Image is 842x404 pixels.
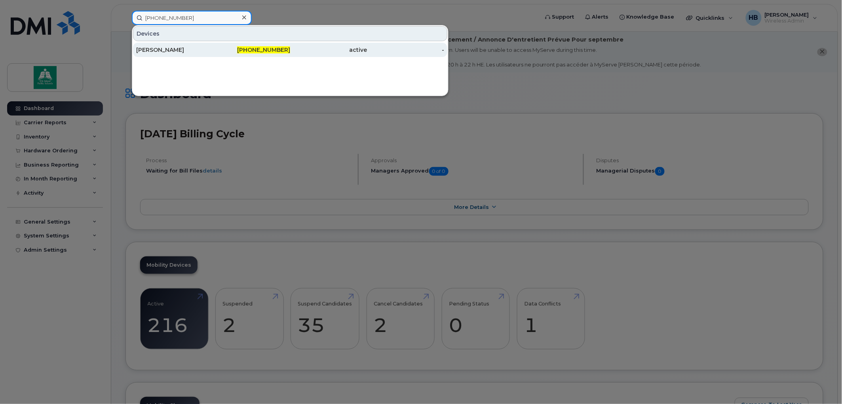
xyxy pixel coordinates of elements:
[136,46,213,54] div: [PERSON_NAME]
[290,46,367,54] div: active
[133,26,447,41] div: Devices
[237,46,290,53] span: [PHONE_NUMBER]
[367,46,445,54] div: -
[133,43,447,57] a: [PERSON_NAME][PHONE_NUMBER]active-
